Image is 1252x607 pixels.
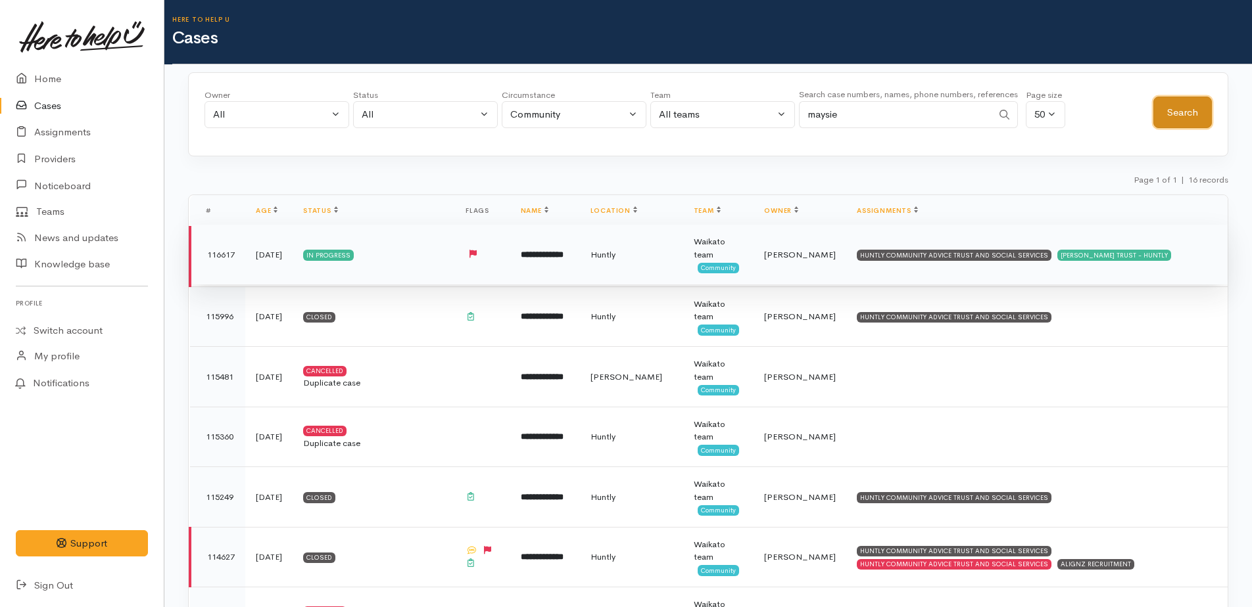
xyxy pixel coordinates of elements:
[245,407,293,467] td: [DATE]
[799,101,992,128] input: Search
[764,371,836,382] span: [PERSON_NAME]
[362,107,477,122] div: All
[245,527,293,587] td: [DATE]
[303,376,445,390] div: Duplicate case
[1057,250,1171,260] div: [PERSON_NAME] TRUST - HUNTLY
[698,565,739,575] span: Community
[190,527,245,587] td: 114627
[650,101,795,128] button: All teams
[698,263,739,273] span: Community
[303,366,347,376] div: Cancelled
[694,418,744,443] div: Waikato team
[190,225,245,285] td: 116617
[590,249,615,260] span: Huntly
[245,467,293,528] td: [DATE]
[190,286,245,347] td: 115996
[1034,107,1045,122] div: 50
[172,29,1252,48] h1: Cases
[764,311,836,322] span: [PERSON_NAME]
[190,467,245,528] td: 115249
[16,294,148,312] h6: Profile
[694,298,744,323] div: Waikato team
[698,505,739,516] span: Community
[256,206,277,215] a: Age
[698,325,739,335] span: Community
[694,478,744,503] div: Waikato team
[1134,174,1228,185] small: Page 1 of 1 16 records
[303,492,335,503] div: Closed
[172,16,1252,23] h6: Here to help u
[764,551,836,562] span: [PERSON_NAME]
[190,407,245,467] td: 115360
[659,107,775,122] div: All teams
[764,206,798,215] a: Owner
[205,101,349,128] button: All
[245,286,293,347] td: [DATE]
[764,491,836,503] span: [PERSON_NAME]
[303,426,347,436] div: Cancelled
[590,371,662,382] span: [PERSON_NAME]
[502,101,646,128] button: Community
[857,559,1051,570] div: HUNTLY COMMUNITY ADVICE TRUST AND SOCIAL SERVICES
[1153,97,1212,129] button: Search
[16,530,148,557] button: Support
[650,89,795,102] div: Team
[245,347,293,407] td: [DATE]
[1026,89,1065,102] div: Page size
[303,437,445,450] div: Duplicate case
[590,431,615,442] span: Huntly
[590,551,615,562] span: Huntly
[590,311,615,322] span: Huntly
[857,546,1051,556] div: HUNTLY COMMUNITY ADVICE TRUST AND SOCIAL SERVICES
[521,206,548,215] a: Name
[213,107,329,122] div: All
[455,195,510,227] th: Flags
[764,431,836,442] span: [PERSON_NAME]
[694,206,721,215] a: Team
[857,312,1051,323] div: HUNTLY COMMUNITY ADVICE TRUST AND SOCIAL SERVICES
[303,552,335,563] div: Closed
[698,385,739,395] span: Community
[590,491,615,503] span: Huntly
[857,492,1051,503] div: HUNTLY COMMUNITY ADVICE TRUST AND SOCIAL SERVICES
[698,445,739,455] span: Community
[694,357,744,383] div: Waikato team
[353,89,498,102] div: Status
[1026,101,1065,128] button: 50
[764,249,836,260] span: [PERSON_NAME]
[303,312,335,323] div: Closed
[694,538,744,564] div: Waikato team
[694,235,744,261] div: Waikato team
[245,225,293,285] td: [DATE]
[857,206,918,215] a: Assignments
[590,206,637,215] a: Location
[510,107,626,122] div: Community
[1181,174,1184,185] span: |
[799,89,1018,100] small: Search case numbers, names, phone numbers, references
[303,206,338,215] a: Status
[303,250,354,260] div: In progress
[502,89,646,102] div: Circumstance
[205,89,349,102] div: Owner
[190,347,245,407] td: 115481
[353,101,498,128] button: All
[1057,559,1134,570] div: ALIGNZ RECRUITMENT
[190,195,245,227] th: #
[857,250,1051,260] div: HUNTLY COMMUNITY ADVICE TRUST AND SOCIAL SERVICES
